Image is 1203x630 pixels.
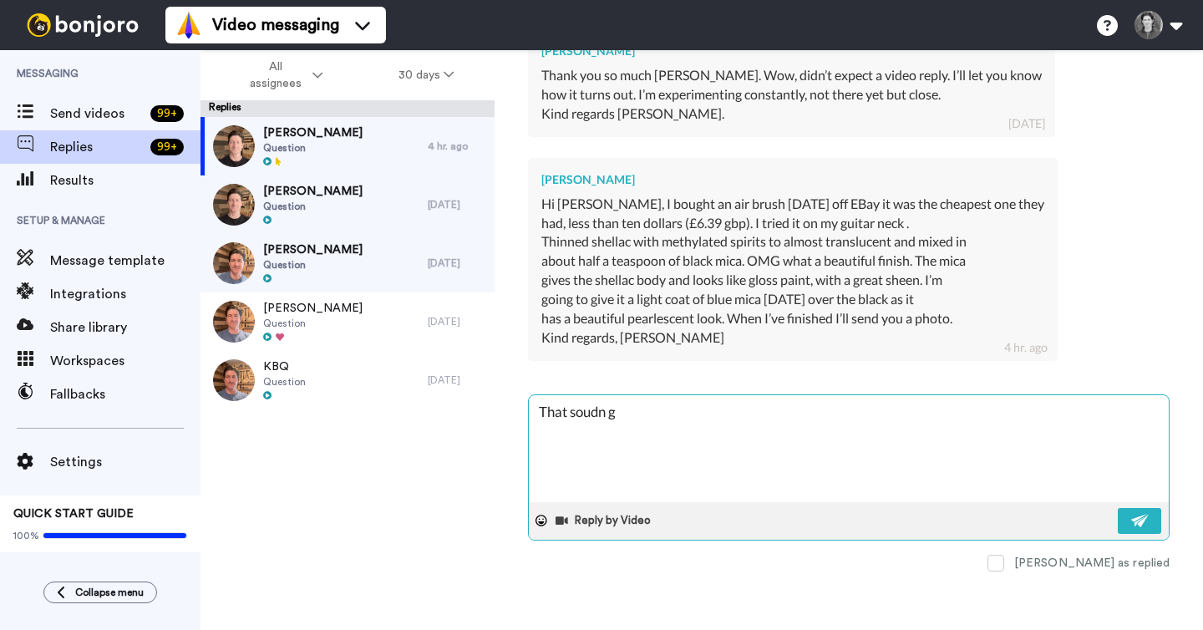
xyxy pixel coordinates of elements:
[541,66,1042,124] div: Thank you so much [PERSON_NAME]. Wow, didn’t expect a video reply. I’ll let you know how it turns...
[263,375,306,389] span: Question
[200,351,495,409] a: KBQQuestion[DATE]
[213,301,255,343] img: 0b371723-9947-4e56-bda7-36873ed499a8-thumb.jpg
[20,13,145,37] img: bj-logo-header-white.svg
[263,358,306,375] span: KBQ
[241,58,309,92] span: All assignees
[50,137,144,157] span: Replies
[263,200,363,213] span: Question
[263,300,363,317] span: [PERSON_NAME]
[43,582,157,603] button: Collapse menu
[213,242,255,284] img: 15b3bd8b-e725-48eb-a0ae-4ac430954f66-thumb.jpg
[263,258,363,272] span: Question
[50,170,200,191] span: Results
[263,317,363,330] span: Question
[428,373,486,387] div: [DATE]
[50,251,200,271] span: Message template
[212,13,339,37] span: Video messaging
[200,292,495,351] a: [PERSON_NAME]Question[DATE]
[150,105,184,122] div: 99 +
[50,384,200,404] span: Fallbacks
[428,198,486,211] div: [DATE]
[50,452,200,472] span: Settings
[200,117,495,175] a: [PERSON_NAME]Question4 hr. ago
[263,141,363,155] span: Question
[428,140,486,153] div: 4 hr. ago
[50,318,200,338] span: Share library
[428,257,486,270] div: [DATE]
[13,508,134,520] span: QUICK START GUIDE
[200,100,495,117] div: Replies
[541,43,1042,59] div: [PERSON_NAME]
[200,175,495,234] a: [PERSON_NAME]Question[DATE]
[13,529,39,542] span: 100%
[529,395,1169,502] textarea: That soudn g
[1008,115,1045,132] div: [DATE]
[263,124,363,141] span: [PERSON_NAME]
[175,12,202,38] img: vm-color.svg
[200,234,495,292] a: [PERSON_NAME]Question[DATE]
[541,171,1044,188] div: [PERSON_NAME]
[1131,514,1150,527] img: send-white.svg
[554,508,656,533] button: Reply by Video
[1014,555,1170,572] div: [PERSON_NAME] as replied
[263,183,363,200] span: [PERSON_NAME]
[1004,339,1048,356] div: 4 hr. ago
[150,139,184,155] div: 99 +
[361,60,492,90] button: 30 days
[213,125,255,167] img: 27b144b9-24a0-4a1d-a71a-afd6015d47f5-thumb.jpg
[213,359,255,401] img: 0573c4f8-e2a2-4a3e-a4b6-81eab9c5ba98-thumb.jpg
[50,104,144,124] span: Send videos
[263,241,363,258] span: [PERSON_NAME]
[204,52,361,99] button: All assignees
[50,284,200,304] span: Integrations
[213,184,255,226] img: 0a0d1f63-832a-447e-98b8-9d83157160b6-thumb.jpg
[50,351,200,371] span: Workspaces
[428,315,486,328] div: [DATE]
[541,195,1044,348] div: Hi [PERSON_NAME], I bought an air brush [DATE] off EBay it was the cheapest one they had, less th...
[75,586,144,599] span: Collapse menu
